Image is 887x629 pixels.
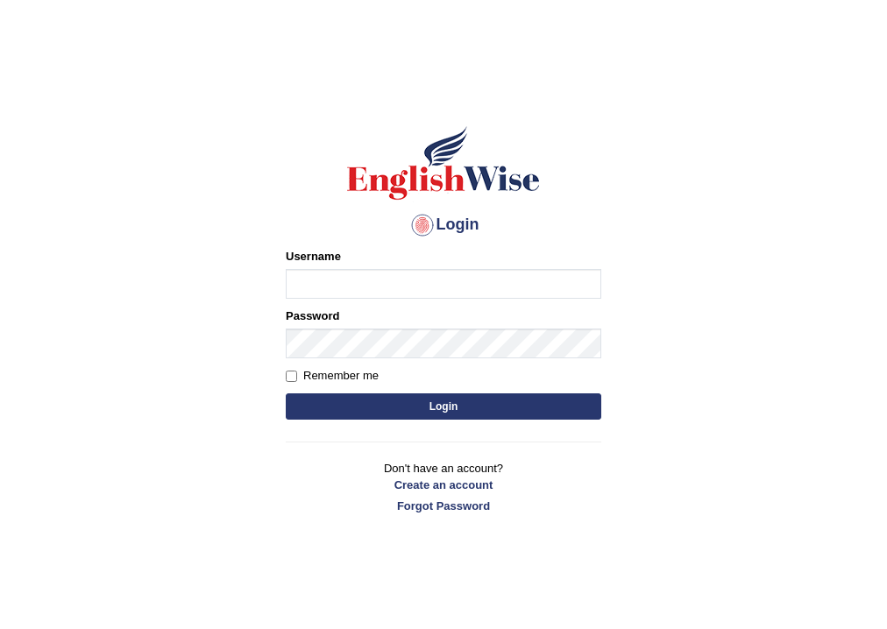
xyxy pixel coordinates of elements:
[344,124,543,202] img: Logo of English Wise sign in for intelligent practice with AI
[286,367,379,385] label: Remember me
[286,393,601,420] button: Login
[286,460,601,514] p: Don't have an account?
[286,211,601,239] h4: Login
[286,307,339,324] label: Password
[286,477,601,493] a: Create an account
[286,248,341,265] label: Username
[286,371,297,382] input: Remember me
[286,498,601,514] a: Forgot Password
